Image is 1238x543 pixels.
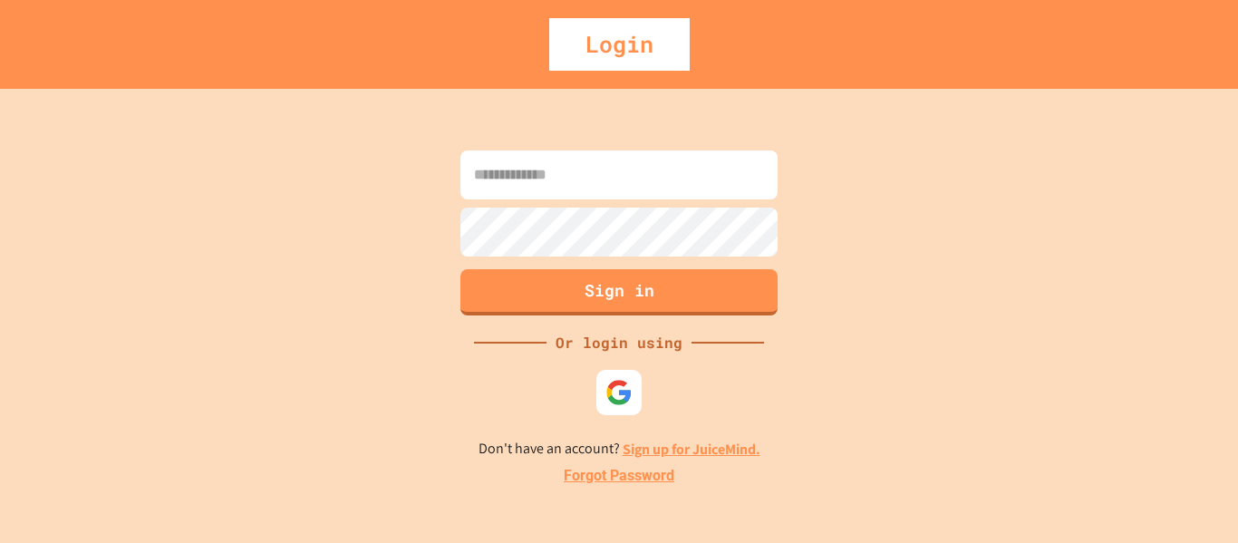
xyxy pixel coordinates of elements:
button: Sign in [460,269,778,315]
div: Login [549,18,690,71]
a: Sign up for JuiceMind. [623,440,760,459]
img: google-icon.svg [605,379,633,406]
p: Don't have an account? [479,438,760,461]
a: Forgot Password [564,465,674,487]
div: Or login using [546,332,692,354]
